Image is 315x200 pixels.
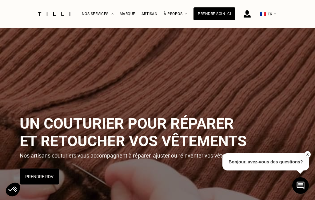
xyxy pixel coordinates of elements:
[20,132,247,150] span: et retoucher vos vêtements
[185,13,187,15] img: Menu déroulant à propos
[20,115,234,132] span: Un couturier pour réparer
[304,151,310,158] button: X
[120,12,135,16] a: Marque
[244,10,251,18] img: icône connexion
[142,12,158,16] a: Artisan
[164,0,187,28] div: À propos
[274,13,276,15] img: menu déroulant
[260,11,266,17] span: 🇫🇷
[20,152,248,159] p: Nos artisans couturiers vous accompagnent à réparer, ajuster ou réinventer vos vêtements !
[36,12,73,16] img: Logo du service de couturière Tilli
[82,0,114,28] div: Nos services
[257,0,279,28] button: 🇫🇷 FR
[222,153,309,170] p: Bonjour, avez-vous des questions?
[20,169,59,185] button: Prendre RDV
[111,13,114,15] img: Menu déroulant
[193,7,235,20] a: Prendre soin ici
